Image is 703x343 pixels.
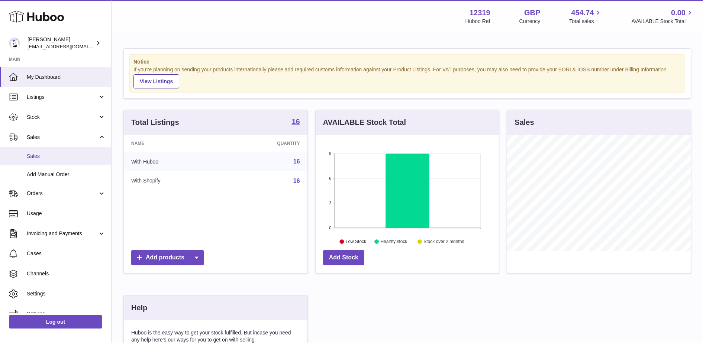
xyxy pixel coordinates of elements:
span: Cases [27,250,106,257]
span: Settings [27,290,106,297]
span: Returns [27,310,106,317]
strong: 16 [291,118,300,125]
th: Quantity [223,135,307,152]
text: 9 [329,151,331,156]
a: Add products [131,250,204,265]
a: 16 [293,158,300,165]
span: Listings [27,94,98,101]
span: Stock [27,114,98,121]
span: Sales [27,153,106,160]
a: Log out [9,315,102,329]
strong: Notice [133,58,681,65]
span: Total sales [569,18,602,25]
span: Sales [27,134,98,141]
h3: Sales [515,117,534,127]
h3: Total Listings [131,117,179,127]
div: [PERSON_NAME] [28,36,94,50]
a: 454.74 Total sales [569,8,602,25]
text: 3 [329,201,331,205]
th: Name [124,135,223,152]
div: Currency [519,18,541,25]
span: 0.00 [671,8,686,18]
span: Orders [27,190,98,197]
div: If you're planning on sending your products internationally please add required customs informati... [133,66,681,88]
text: Low Stock [346,239,367,244]
td: With Huboo [124,152,223,171]
span: My Dashboard [27,74,106,81]
div: Huboo Ref [465,18,490,25]
span: Add Manual Order [27,171,106,178]
span: Invoicing and Payments [27,230,98,237]
strong: 12319 [470,8,490,18]
span: AVAILABLE Stock Total [631,18,694,25]
text: Healthy stock [380,239,407,244]
a: 0.00 AVAILABLE Stock Total [631,8,694,25]
strong: GBP [524,8,540,18]
span: [EMAIL_ADDRESS][DOMAIN_NAME] [28,43,109,49]
text: Stock over 2 months [423,239,464,244]
img: internalAdmin-12319@internal.huboo.com [9,38,20,49]
td: With Shopify [124,171,223,191]
h3: AVAILABLE Stock Total [323,117,406,127]
text: 0 [329,226,331,230]
h3: Help [131,303,147,313]
span: 454.74 [571,8,594,18]
text: 6 [329,176,331,181]
a: 16 [291,118,300,127]
a: Add Stock [323,250,364,265]
span: Channels [27,270,106,277]
span: Usage [27,210,106,217]
a: View Listings [133,74,179,88]
a: 16 [293,178,300,184]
